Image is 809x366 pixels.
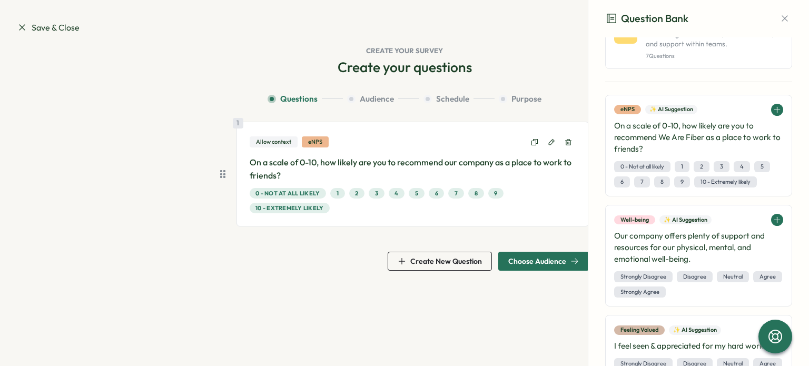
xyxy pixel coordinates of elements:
[674,176,690,187] span: 9
[675,161,689,172] span: 1
[654,176,670,187] span: 8
[17,46,792,56] h1: Create your survey
[375,189,378,198] span: 3
[415,189,418,198] span: 5
[659,215,712,224] div: ✨ AI Suggestion
[614,105,641,114] div: eNPS
[394,189,398,198] span: 4
[634,176,650,187] span: 7
[250,136,298,147] div: Allow context
[508,258,566,265] span: Choose Audience
[423,93,495,105] button: Schedule
[302,136,329,147] div: eNPS
[614,161,670,172] span: 0 - Not at all likely
[410,258,482,265] span: Create New Question
[646,30,783,48] p: Evaluating collaboration, communication, and support within teams.
[360,93,394,105] span: Audience
[250,156,576,182] p: On a scale of 0-10, how likely are you to recommend our company as a place to work to friends?
[511,93,541,105] span: Purpose
[355,189,358,198] span: 2
[734,161,750,172] span: 4
[614,230,783,265] h4: Our company offers plenty of support and resources for our physical, mental, and emotional well-b...
[614,120,783,155] h4: On a scale of 0-10, how likely are you to recommend We Are Fiber as a place to work to friends?
[645,105,697,114] div: ✨ AI Suggestion
[614,286,666,298] span: Strongly Agree
[338,58,472,76] h2: Create your questions
[614,325,665,334] div: Feeling Valued
[337,189,339,198] span: 1
[714,161,729,172] span: 3
[475,189,478,198] span: 8
[605,11,688,27] h3: Question Bank
[717,271,749,282] span: Neutral
[694,161,709,172] span: 2
[436,93,469,105] span: Schedule
[605,12,792,69] button: TeamworkEvaluating collaboration, communication, and support within teams.7Questions
[646,53,783,60] p: 7 Questions
[614,271,673,282] span: Strongly Disagree
[388,252,492,271] button: Create New Question
[614,215,655,224] div: Well-being
[280,93,318,105] span: Questions
[233,118,243,128] div: 1
[677,271,713,282] span: Disagree
[455,189,458,198] span: 7
[498,252,589,271] button: Choose Audience
[255,189,320,198] span: 0 - Not at all likely
[494,189,497,198] span: 9
[694,176,757,187] span: 10 - Extremely likely
[499,93,541,105] button: Purpose
[268,93,343,105] button: Questions
[614,340,783,352] h4: I feel seen & appreciated for my hard work.
[435,189,438,198] span: 6
[753,271,782,282] span: Agree
[754,161,770,172] span: 5
[669,325,721,334] div: ✨ AI Suggestion
[255,203,323,213] span: 10 - Extremely likely
[614,176,630,187] span: 6
[347,93,419,105] button: Audience
[17,21,80,34] a: Save & Close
